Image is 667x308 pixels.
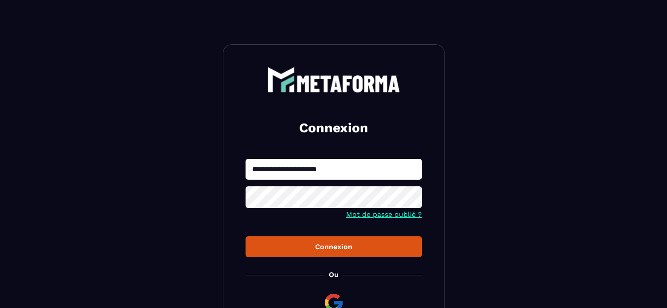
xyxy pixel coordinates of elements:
div: Connexion [253,243,415,251]
h2: Connexion [256,119,411,137]
button: Connexion [246,236,422,257]
a: logo [246,67,422,92]
img: logo [267,67,400,92]
a: Mot de passe oublié ? [346,210,422,219]
p: Ou [329,270,339,279]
